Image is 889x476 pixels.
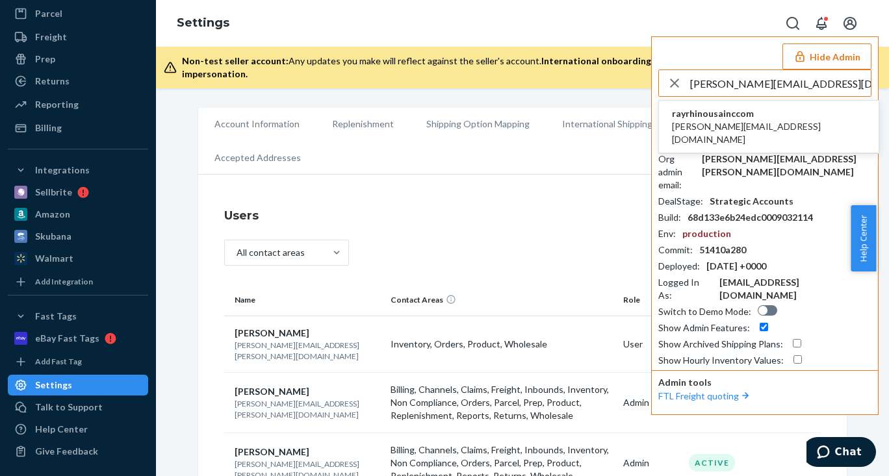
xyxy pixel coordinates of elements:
[235,398,380,420] p: [PERSON_NAME][EMAIL_ADDRESS][PERSON_NAME][DOMAIN_NAME]
[710,195,793,208] div: Strategic Accounts
[688,211,813,224] div: 68d133e6b24edc0009032114
[166,5,240,42] ol: breadcrumbs
[672,107,866,120] span: rayrhinousainccom
[182,55,289,66] span: Non-test seller account:
[658,195,703,208] div: DealStage :
[235,327,309,338] span: [PERSON_NAME]
[780,10,806,36] button: Open Search Box
[8,182,148,203] a: Sellbrite
[35,356,82,367] div: Add Fast Tag
[35,164,90,177] div: Integrations
[35,121,62,134] div: Billing
[198,108,316,140] li: Account Information
[8,204,148,225] a: Amazon
[35,230,71,243] div: Skubana
[658,376,871,389] p: Admin tools
[702,153,871,179] div: [PERSON_NAME][EMAIL_ADDRESS][PERSON_NAME][DOMAIN_NAME]
[658,244,693,257] div: Commit :
[618,372,684,432] td: Admin
[8,94,148,115] a: Reporting
[35,401,103,414] div: Talk to Support
[8,397,148,418] button: Talk to Support
[699,244,746,257] div: 51410a280
[682,227,731,240] div: production
[391,383,613,422] p: Billing, Channels, Claims, Freight, Inbounds, Inventory, Non Compliance, Orders, Parcel, Prep, Pr...
[8,71,148,92] a: Returns
[391,338,613,351] p: Inventory, Orders, Product, Wholesale
[35,75,70,88] div: Returns
[782,44,871,69] button: Hide Admin
[658,354,784,367] div: Show Hourly Inventory Values :
[8,49,148,69] a: Prep
[806,437,876,470] iframe: Opens a widget where you can chat to one of our agents
[618,284,684,316] th: Role
[35,423,88,436] div: Help Center
[35,445,98,458] div: Give Feedback
[719,276,871,302] div: [EMAIL_ADDRESS][DOMAIN_NAME]
[658,153,695,192] div: Org admin email :
[658,338,783,351] div: Show Archived Shipping Plans :
[690,70,871,96] input: Search or paste seller ID
[8,27,148,47] a: Freight
[8,306,148,327] button: Fast Tags
[35,7,62,20] div: Parcel
[35,379,72,392] div: Settings
[672,120,866,146] span: [PERSON_NAME][EMAIL_ADDRESS][DOMAIN_NAME]
[658,260,700,273] div: Deployed :
[35,310,77,323] div: Fast Tags
[546,108,669,140] li: International Shipping
[8,118,148,138] a: Billing
[8,3,148,24] a: Parcel
[658,305,751,318] div: Switch to Demo Mode :
[224,284,385,316] th: Name
[8,354,148,370] a: Add Fast Tag
[706,260,766,273] div: [DATE] +0000
[35,332,99,345] div: eBay Fast Tags
[8,160,148,181] button: Integrations
[410,108,546,140] li: Shipping Option Mapping
[837,10,863,36] button: Open account menu
[658,227,676,240] div: Env :
[8,441,148,462] button: Give Feedback
[8,274,148,290] a: Add Integration
[35,252,73,265] div: Walmart
[8,226,148,247] a: Skubana
[8,328,148,349] a: eBay Fast Tags
[235,340,380,362] p: [PERSON_NAME][EMAIL_ADDRESS][PERSON_NAME][DOMAIN_NAME]
[385,284,618,316] th: Contact Areas
[35,53,55,66] div: Prep
[618,316,684,372] td: User
[35,276,93,287] div: Add Integration
[224,207,821,224] h4: Users
[235,386,309,397] span: [PERSON_NAME]
[35,186,72,199] div: Sellbrite
[237,246,305,259] div: All contact areas
[658,276,713,302] div: Logged In As :
[658,211,681,224] div: Build :
[808,10,834,36] button: Open notifications
[8,419,148,440] a: Help Center
[177,16,229,30] a: Settings
[689,454,735,471] div: Active
[8,248,148,269] a: Walmart
[851,205,876,271] button: Help Center
[198,142,317,174] li: Accepted Addresses
[35,98,79,111] div: Reporting
[182,55,868,81] div: Any updates you make will reflect against the seller's account.
[35,208,70,221] div: Amazon
[658,321,750,334] div: Show Admin Features :
[658,390,752,401] a: FTL Freight quoting
[235,446,309,457] span: [PERSON_NAME]
[8,375,148,395] a: Settings
[35,31,67,44] div: Freight
[316,108,410,140] li: Replenishment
